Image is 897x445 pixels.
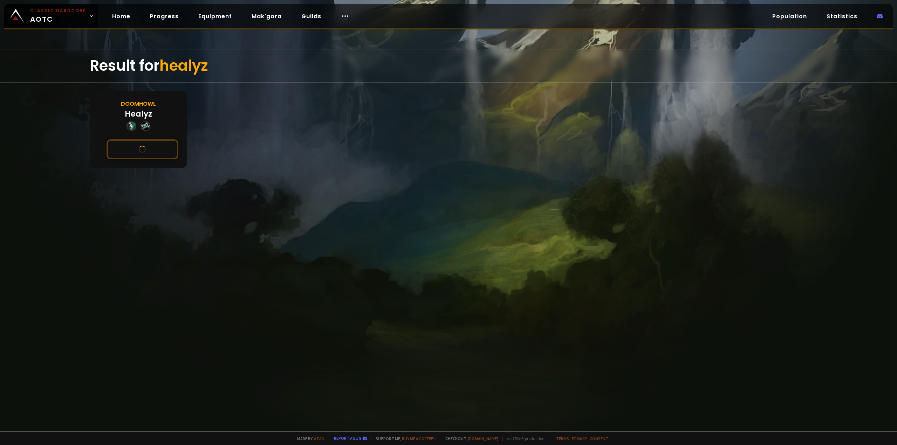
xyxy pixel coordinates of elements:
a: Guilds [296,9,327,23]
a: Home [107,9,136,23]
a: Statistics [821,9,863,23]
a: Consent [590,436,608,441]
a: a fan [314,436,324,441]
a: Buy me a coffee [402,436,437,441]
span: Support me, [371,436,437,441]
a: Population [767,9,813,23]
a: Privacy [572,436,587,441]
span: AOTC [30,8,86,25]
button: See this character [107,139,178,159]
a: Progress [144,9,184,23]
a: Classic HardcoreAOTC [4,4,98,28]
a: Terms [556,436,569,441]
a: [DOMAIN_NAME] [468,436,498,441]
span: v. d752d5 - production [502,436,545,441]
div: Healyz [125,108,152,120]
div: Doomhowl [121,99,156,108]
span: healyz [159,55,208,76]
small: Classic Hardcore [30,8,86,14]
a: Report a bug [334,436,361,441]
div: Result for [90,49,807,82]
span: Made by [293,436,324,441]
a: Mak'gora [246,9,287,23]
span: Checkout [441,436,498,441]
a: Equipment [193,9,238,23]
